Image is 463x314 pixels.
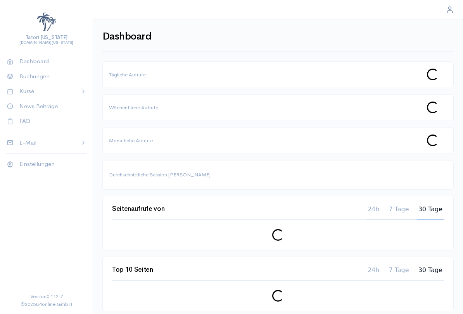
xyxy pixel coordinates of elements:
[19,72,80,81] p: Buchungen
[387,266,410,280] div: 7 Tage
[21,300,72,308] span: © 2025 B4online GmbH
[366,266,381,280] div: 24h
[102,31,151,42] h1: Dashboard
[109,137,153,144] span: Monatliche Aufrufe
[30,293,63,300] span: Version 0.112.7
[19,160,80,169] p: Einstellungen
[37,12,56,32] img: Test
[19,117,80,126] p: FAQ
[109,104,158,111] span: Wöchentliche Aufrufe
[19,102,80,111] p: News Beiträge
[112,266,153,280] span: Top 10 Seiten
[417,266,444,280] div: 30 Tage
[366,205,381,219] div: 24h
[19,138,74,147] p: E-Mail
[417,205,444,219] div: 30 Tage
[109,171,211,178] span: Durchschnittliche Session [PERSON_NAME]
[387,205,410,219] div: 7 Tage
[19,35,73,40] h5: Tatort [US_STATE]
[112,205,164,219] span: Seitenaufrufe von
[19,87,74,96] p: Kurse
[109,71,146,78] span: Tägliche Aufrufe
[19,57,80,66] p: Dashboard
[19,40,73,45] h6: [DOMAIN_NAME][US_STATE]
